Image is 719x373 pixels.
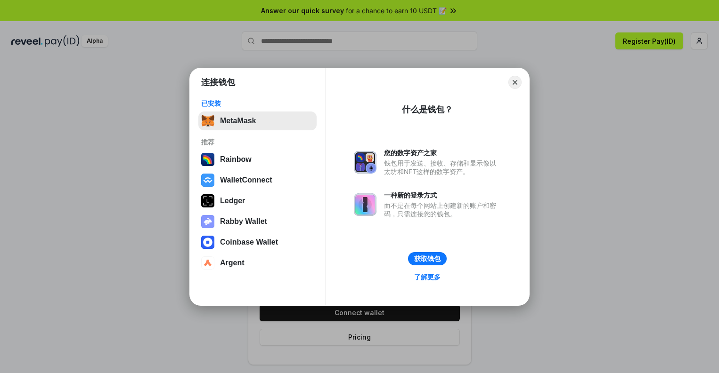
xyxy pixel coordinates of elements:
button: Rabby Wallet [198,212,317,231]
button: WalletConnect [198,171,317,190]
img: svg+xml,%3Csvg%20xmlns%3D%22http%3A%2F%2Fwww.w3.org%2F2000%2Fsvg%22%20fill%3D%22none%22%20viewBox... [354,193,376,216]
div: Coinbase Wallet [220,238,278,246]
div: Ledger [220,197,245,205]
div: 已安装 [201,99,314,108]
button: 获取钱包 [408,252,447,265]
img: svg+xml,%3Csvg%20xmlns%3D%22http%3A%2F%2Fwww.w3.org%2F2000%2Fsvg%22%20fill%3D%22none%22%20viewBox... [354,151,376,174]
div: 一种新的登录方式 [384,191,501,199]
div: 了解更多 [414,273,441,281]
img: svg+xml,%3Csvg%20fill%3D%22none%22%20height%3D%2233%22%20viewBox%3D%220%200%2035%2033%22%20width%... [201,114,214,127]
div: 获取钱包 [414,254,441,263]
div: 什么是钱包？ [402,104,453,115]
button: Ledger [198,191,317,210]
div: 而不是在每个网站上创建新的账户和密码，只需连接您的钱包。 [384,201,501,218]
img: svg+xml,%3Csvg%20xmlns%3D%22http%3A%2F%2Fwww.w3.org%2F2000%2Fsvg%22%20width%3D%2228%22%20height%3... [201,194,214,207]
a: 了解更多 [409,271,446,283]
div: Rainbow [220,155,252,164]
div: 您的数字资产之家 [384,149,501,157]
button: Coinbase Wallet [198,233,317,252]
div: Rabby Wallet [220,217,267,226]
div: 推荐 [201,138,314,146]
div: WalletConnect [220,176,272,184]
img: svg+xml,%3Csvg%20width%3D%2228%22%20height%3D%2228%22%20viewBox%3D%220%200%2028%2028%22%20fill%3D... [201,236,214,249]
img: svg+xml,%3Csvg%20xmlns%3D%22http%3A%2F%2Fwww.w3.org%2F2000%2Fsvg%22%20fill%3D%22none%22%20viewBox... [201,215,214,228]
div: Argent [220,259,245,267]
img: svg+xml,%3Csvg%20width%3D%22120%22%20height%3D%22120%22%20viewBox%3D%220%200%20120%20120%22%20fil... [201,153,214,166]
div: MetaMask [220,117,256,125]
div: 钱包用于发送、接收、存储和显示像以太坊和NFT这样的数字资产。 [384,159,501,176]
img: svg+xml,%3Csvg%20width%3D%2228%22%20height%3D%2228%22%20viewBox%3D%220%200%2028%2028%22%20fill%3D... [201,174,214,187]
button: Close [508,76,522,89]
button: MetaMask [198,111,317,130]
h1: 连接钱包 [201,77,235,88]
button: Argent [198,254,317,272]
button: Rainbow [198,150,317,169]
img: svg+xml,%3Csvg%20width%3D%2228%22%20height%3D%2228%22%20viewBox%3D%220%200%2028%2028%22%20fill%3D... [201,256,214,270]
